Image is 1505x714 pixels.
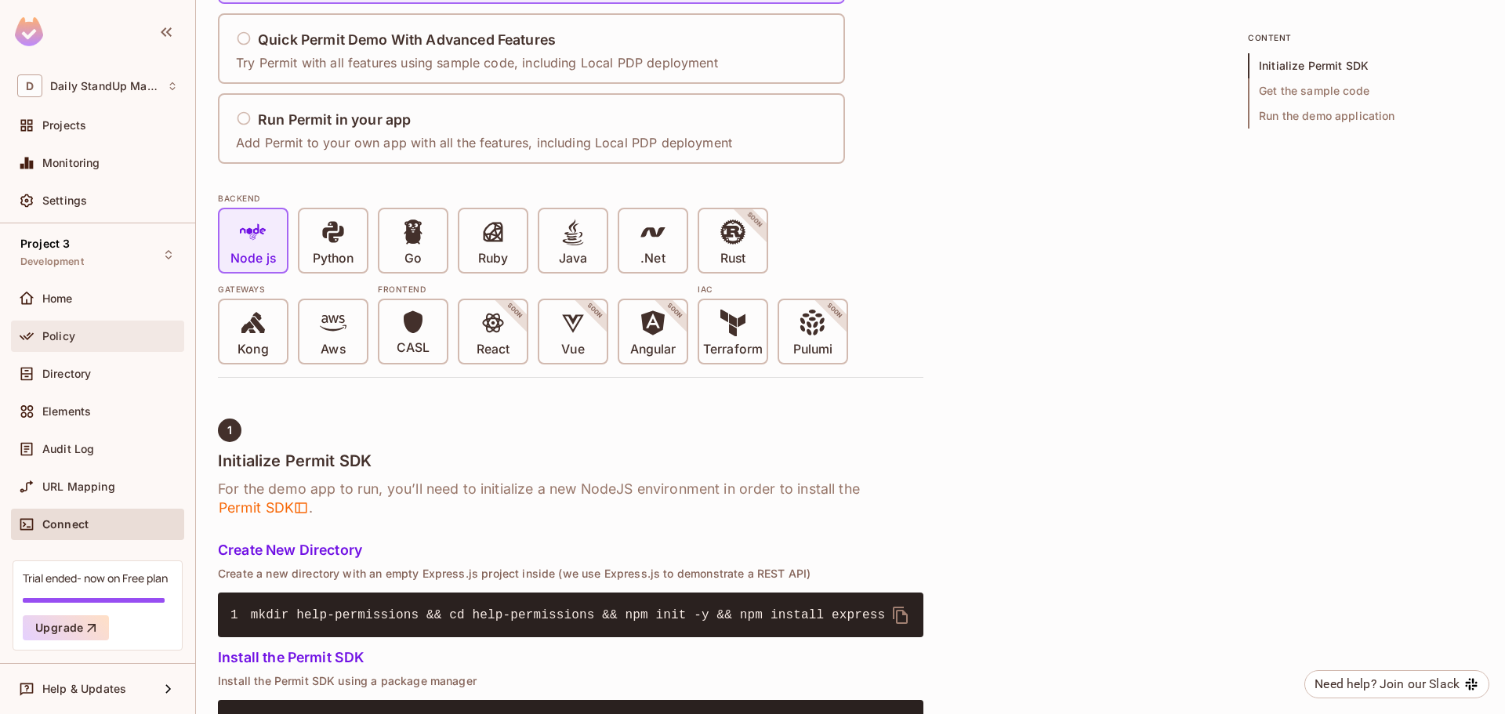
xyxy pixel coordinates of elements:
[42,194,87,207] span: Settings
[478,251,508,266] p: Ruby
[42,683,126,695] span: Help & Updates
[238,342,268,357] p: Kong
[42,292,73,305] span: Home
[720,251,745,266] p: Rust
[42,443,94,455] span: Audit Log
[882,596,919,634] button: delete
[258,112,411,128] h5: Run Permit in your app
[1248,53,1483,78] span: Initialize Permit SDK
[42,518,89,531] span: Connect
[321,342,345,357] p: Aws
[218,542,923,558] h5: Create New Directory
[218,480,923,517] h6: For the demo app to run, you’ll need to initialize a new NodeJS environment in order to install t...
[15,17,43,46] img: SReyMgAAAABJRU5ErkJggg==
[230,606,251,625] span: 1
[23,615,109,640] button: Upgrade
[50,80,159,92] span: Workspace: Daily StandUp Manager
[258,32,556,48] h5: Quick Permit Demo With Advanced Features
[20,256,84,268] span: Development
[1248,31,1483,44] p: content
[404,251,422,266] p: Go
[724,190,785,251] span: SOON
[1248,103,1483,129] span: Run the demo application
[564,281,626,342] span: SOON
[644,281,705,342] span: SOON
[630,342,676,357] p: Angular
[559,251,587,266] p: Java
[218,650,923,665] h5: Install the Permit SDK
[42,368,91,380] span: Directory
[42,330,75,343] span: Policy
[1248,78,1483,103] span: Get the sample code
[251,608,885,622] span: mkdir help-permissions && cd help-permissions && npm init -y && npm install express
[793,342,832,357] p: Pulumi
[640,251,665,266] p: .Net
[1315,675,1460,694] div: Need help? Join our Slack
[218,192,923,205] div: BACKEND
[17,74,42,97] span: D
[42,157,100,169] span: Monitoring
[23,571,168,585] div: Trial ended- now on Free plan
[227,424,232,437] span: 1
[42,480,115,493] span: URL Mapping
[313,251,354,266] p: Python
[42,119,86,132] span: Projects
[477,342,510,357] p: React
[218,567,923,580] p: Create a new directory with an empty Express.js project inside (we use Express.js to demonstrate ...
[218,675,923,687] p: Install the Permit SDK using a package manager
[218,451,923,470] h4: Initialize Permit SDK
[378,283,688,295] div: Frontend
[561,342,584,357] p: Vue
[20,237,70,250] span: Project 3
[42,405,91,418] span: Elements
[236,134,732,151] p: Add Permit to your own app with all the features, including Local PDP deployment
[236,54,718,71] p: Try Permit with all features using sample code, including Local PDP deployment
[218,283,368,295] div: Gateways
[397,340,430,356] p: CASL
[804,281,865,342] span: SOON
[698,283,848,295] div: IAC
[230,251,276,266] p: Node js
[484,281,546,342] span: SOON
[703,342,763,357] p: Terraform
[218,498,309,517] span: Permit SDK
